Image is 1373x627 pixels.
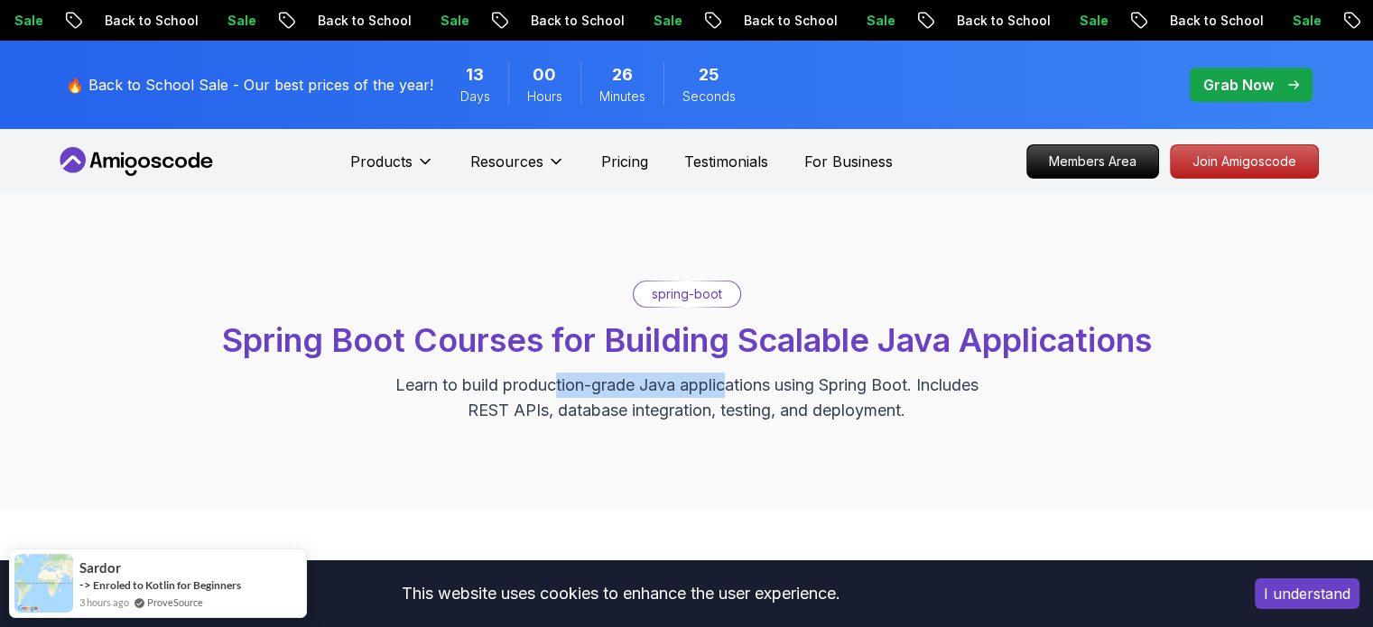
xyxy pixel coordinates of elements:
a: Join Amigoscode [1170,144,1319,179]
p: Back to School [728,12,851,30]
p: Resources [470,151,543,172]
p: Sale [1064,12,1122,30]
p: Back to School [89,12,212,30]
img: provesource social proof notification image [14,554,73,613]
p: Members Area [1027,145,1158,178]
p: Sale [212,12,270,30]
span: 13 Days [466,62,484,88]
span: Seconds [682,88,736,106]
span: 0 Hours [533,62,556,88]
a: Testimonials [684,151,768,172]
p: Back to School [1155,12,1277,30]
button: Resources [470,151,565,187]
p: Sale [851,12,909,30]
p: Join Amigoscode [1171,145,1318,178]
span: 25 Seconds [699,62,719,88]
span: -> [79,577,91,592]
span: Spring Boot Courses for Building Scalable Java Applications [222,320,1152,360]
a: Members Area [1026,144,1159,179]
a: Pricing [601,151,648,172]
button: Accept cookies [1255,578,1359,609]
a: ProveSource [147,595,203,610]
p: Learn to build production-grade Java applications using Spring Boot. Includes REST APIs, database... [384,373,990,423]
span: 26 Minutes [612,62,633,88]
a: Enroled to Kotlin for Beginners [93,578,241,592]
div: This website uses cookies to enhance the user experience. [14,574,1228,613]
p: 🔥 Back to School Sale - Our best prices of the year! [66,74,433,96]
p: Products [350,151,413,172]
span: Minutes [599,88,645,106]
a: For Business [804,151,893,172]
p: Sale [638,12,696,30]
span: Days [460,88,490,106]
p: Grab Now [1203,74,1274,96]
span: 3 hours ago [79,595,129,610]
button: Products [350,151,434,187]
p: Back to School [515,12,638,30]
span: Sardor [79,560,121,576]
p: Back to School [942,12,1064,30]
p: Back to School [302,12,425,30]
span: Hours [527,88,562,106]
p: Sale [425,12,483,30]
p: spring-boot [652,285,722,303]
p: Sale [1277,12,1335,30]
